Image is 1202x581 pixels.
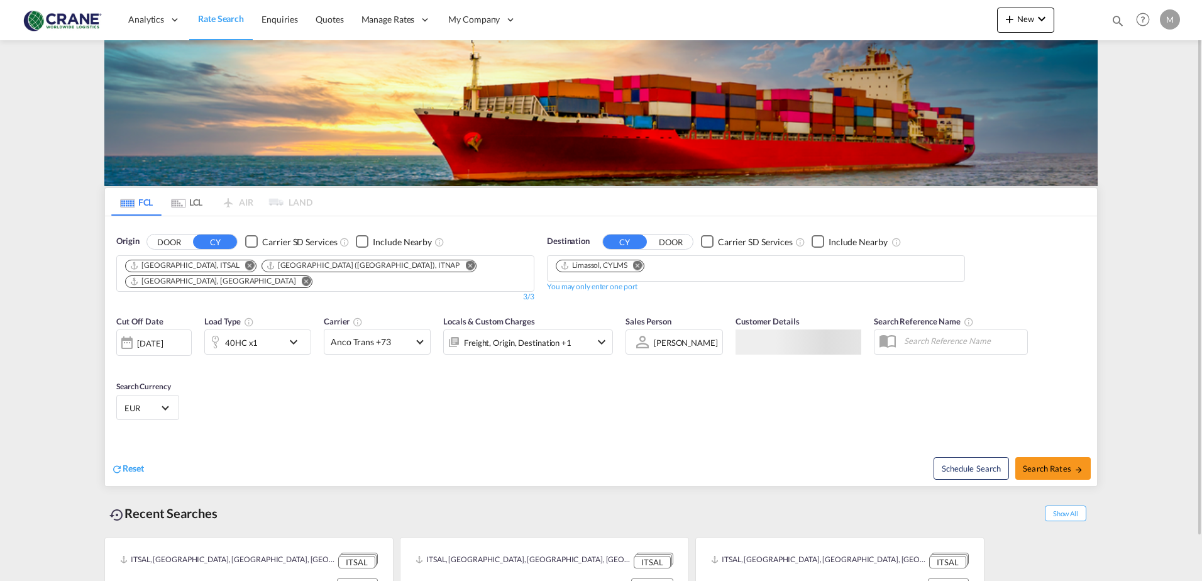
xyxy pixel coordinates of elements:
[128,13,164,26] span: Analytics
[457,260,476,273] button: Remove
[443,316,535,326] span: Locals & Custom Charges
[137,338,163,349] div: [DATE]
[338,556,375,569] div: ITSAL
[116,355,126,372] md-datepicker: Select
[997,8,1054,33] button: icon-plus 400-fgNewicon-chevron-down
[123,256,527,288] md-chips-wrap: Chips container. Use arrow keys to select chips.
[293,276,312,289] button: Remove
[331,336,412,348] span: Anco Trans +73
[104,499,223,528] div: Recent Searches
[204,329,311,355] div: 40HC x1icon-chevron-down
[130,276,298,287] div: Press delete to remove this chip.
[434,237,444,247] md-icon: Unchecked: Ignores neighbouring ports when fetching rates.Checked : Includes neighbouring ports w...
[1074,465,1083,474] md-icon: icon-arrow-right
[1002,14,1049,24] span: New
[123,463,144,473] span: Reset
[1111,14,1125,28] md-icon: icon-magnify
[603,235,647,249] button: CY
[547,235,590,248] span: Destination
[448,13,500,26] span: My Company
[874,316,974,326] span: Search Reference Name
[547,282,637,292] div: You may only enter one port
[109,507,124,523] md-icon: icon-backup-restore
[130,276,295,287] div: Ancona, ITAOI
[356,235,432,248] md-checkbox: Checkbox No Ink
[560,260,627,271] div: Limassol, CYLMS
[373,236,432,248] div: Include Nearby
[654,338,718,348] div: [PERSON_NAME]
[1034,11,1049,26] md-icon: icon-chevron-down
[111,188,312,216] md-pagination-wrapper: Use the left and right arrow keys to navigate between tabs
[626,316,671,326] span: Sales Person
[812,235,888,248] md-checkbox: Checkbox No Ink
[649,235,693,249] button: DOOR
[1132,9,1154,30] span: Help
[416,553,631,568] div: ITSAL, Salerno, Italy, Southern Europe, Europe
[147,235,191,249] button: DOOR
[464,334,571,351] div: Freight Origin Destination Factory Stuffing
[898,331,1027,350] input: Search Reference Name
[286,335,307,350] md-icon: icon-chevron-down
[634,556,671,569] div: ITSAL
[262,236,337,248] div: Carrier SD Services
[934,457,1009,480] button: Note: By default Schedule search will only considerorigin ports, destination ports and cut off da...
[701,235,793,248] md-checkbox: Checkbox No Ink
[1045,506,1086,521] span: Show All
[653,333,719,351] md-select: Sales Person: Massimiliano Ciucci
[339,237,350,247] md-icon: Unchecked: Search for CY (Container Yard) services for all selected carriers.Checked : Search for...
[1023,463,1083,473] span: Search Rates
[795,237,805,247] md-icon: Unchecked: Search for CY (Container Yard) services for all selected carriers.Checked : Search for...
[829,236,888,248] div: Include Nearby
[891,237,901,247] md-icon: Unchecked: Ignores neighbouring ports when fetching rates.Checked : Includes neighbouring ports w...
[111,188,162,216] md-tab-item: FCL
[316,14,343,25] span: Quotes
[266,260,460,271] div: Napoli (Naples), ITNAP
[162,188,212,216] md-tab-item: LCL
[237,260,256,273] button: Remove
[225,334,258,351] div: 40HC x1
[1160,9,1180,30] div: M
[244,317,254,327] md-icon: icon-information-outline
[1002,11,1017,26] md-icon: icon-plus 400-fg
[111,462,144,476] div: icon-refreshReset
[625,260,644,273] button: Remove
[736,316,799,326] span: Customer Details
[245,235,337,248] md-checkbox: Checkbox No Ink
[116,316,163,326] span: Cut Off Date
[116,292,534,302] div: 3/3
[594,335,609,350] md-icon: icon-chevron-down
[1015,457,1091,480] button: Search Ratesicon-arrow-right
[193,235,237,249] button: CY
[353,317,363,327] md-icon: The selected Trucker/Carrierwill be displayed in the rate results If the rates are from another f...
[204,316,254,326] span: Load Type
[929,556,966,569] div: ITSAL
[124,402,160,414] span: EUR
[116,329,192,356] div: [DATE]
[266,260,463,271] div: Press delete to remove this chip.
[19,6,104,34] img: 374de710c13411efa3da03fd754f1635.jpg
[964,317,974,327] md-icon: Your search will be saved by the below given name
[554,256,654,278] md-chips-wrap: Chips container. Use arrow keys to select chips.
[120,553,335,568] div: ITSAL, Salerno, Italy, Southern Europe, Europe
[105,216,1097,486] div: OriginDOOR CY Checkbox No InkUnchecked: Search for CY (Container Yard) services for all selected ...
[718,236,793,248] div: Carrier SD Services
[104,40,1098,186] img: LCL+%26+FCL+BACKGROUND.png
[324,316,363,326] span: Carrier
[123,399,172,417] md-select: Select Currency: € EUREuro
[130,260,242,271] div: Press delete to remove this chip.
[198,13,244,24] span: Rate Search
[1111,14,1125,33] div: icon-magnify
[560,260,630,271] div: Press delete to remove this chip.
[111,463,123,475] md-icon: icon-refresh
[1132,9,1160,31] div: Help
[443,329,613,355] div: Freight Origin Destination Factory Stuffingicon-chevron-down
[361,13,415,26] span: Manage Rates
[711,553,926,568] div: ITSAL, Salerno, Italy, Southern Europe, Europe
[116,382,171,391] span: Search Currency
[130,260,240,271] div: Salerno, ITSAL
[116,235,139,248] span: Origin
[262,14,298,25] span: Enquiries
